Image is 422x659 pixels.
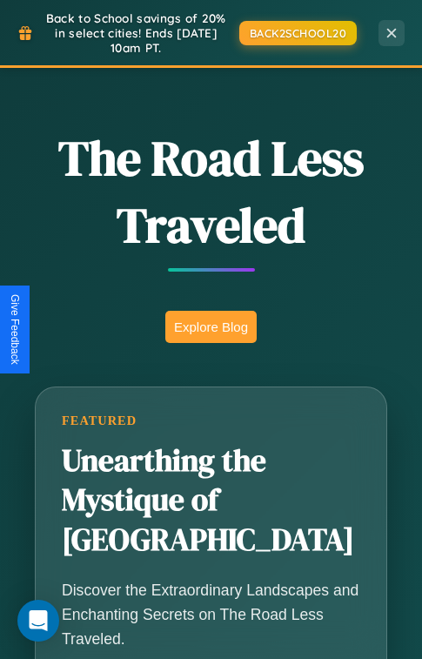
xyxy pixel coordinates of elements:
[17,600,59,642] div: Open Intercom Messenger
[165,311,257,343] button: Explore Blog
[9,294,21,365] div: Give Feedback
[239,21,358,45] button: BACK2SCHOOL20
[62,578,360,651] p: Discover the Extraordinary Landscapes and Enchanting Secrets on The Road Less Traveled.
[42,10,231,55] span: Back to School savings of 20% in select cities! Ends [DATE] 10am PT.
[35,124,387,259] h1: The Road Less Traveled
[62,441,360,561] h2: Unearthing the Mystique of [GEOGRAPHIC_DATA]
[62,414,360,428] div: Featured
